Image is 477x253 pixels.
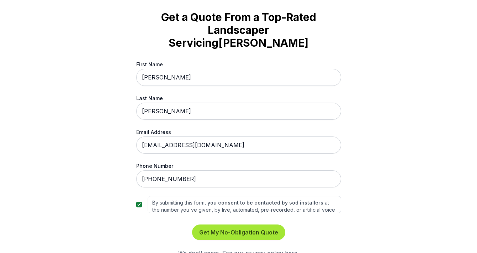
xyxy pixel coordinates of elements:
input: Last Name [136,103,341,120]
label: Phone Number [136,162,341,170]
label: Email Address [136,128,341,136]
strong: you consent to be contacted by sod installers [207,200,323,206]
label: Last Name [136,94,341,102]
label: By submitting this form, at the number you've given, by live, automated, pre-recorded, or artific... [148,196,341,213]
label: First Name [136,61,341,68]
button: Get My No-Obligation Quote [192,224,285,240]
strong: Get a Quote From a Top-Rated Landscaper Servicing [PERSON_NAME] [148,11,330,49]
input: me@gmail.com [136,136,341,154]
input: 555-555-5555 [136,170,341,187]
input: First Name [136,69,341,86]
